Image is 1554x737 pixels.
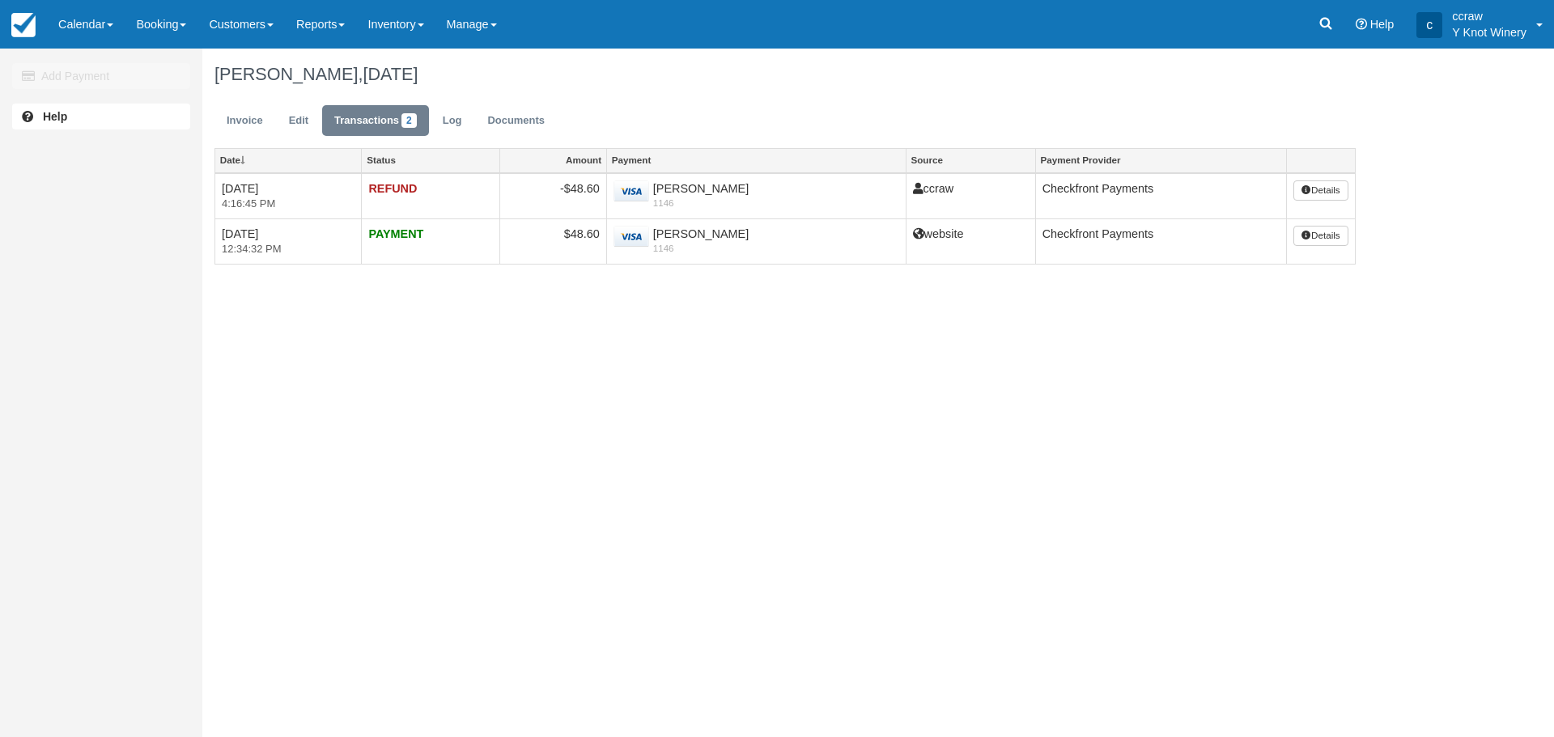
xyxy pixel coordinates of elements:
[1293,180,1348,201] button: Details
[11,13,36,37] img: checkfront-main-nav-mini-logo.png
[607,149,906,172] a: Payment
[222,242,355,257] em: 12:34:32 PM
[614,197,899,210] em: 1146
[431,105,474,137] a: Log
[368,227,423,240] strong: PAYMENT
[499,173,606,219] td: -$48.60
[614,180,649,202] img: visa.png
[1356,19,1367,30] i: Help
[1452,8,1526,24] p: ccraw
[1293,226,1348,247] button: Details
[906,149,1035,172] a: Source
[500,149,606,172] a: Amount
[214,105,275,137] a: Invoice
[1035,173,1286,219] td: Checkfront Payments
[1035,218,1286,264] td: Checkfront Payments
[606,173,906,219] td: [PERSON_NAME]
[614,242,899,255] em: 1146
[363,64,418,84] span: [DATE]
[215,173,362,219] td: [DATE]
[906,173,1035,219] td: ccraw
[368,182,417,195] strong: REFUND
[277,105,321,137] a: Edit
[1452,24,1526,40] p: Y Knot Winery
[215,218,362,264] td: [DATE]
[222,197,355,212] em: 4:16:45 PM
[214,65,1356,84] h1: [PERSON_NAME],
[614,226,649,248] img: visa.png
[475,105,557,137] a: Documents
[499,218,606,264] td: $48.60
[1370,18,1395,31] span: Help
[606,218,906,264] td: [PERSON_NAME]
[322,105,429,137] a: Transactions2
[43,110,67,123] b: Help
[362,149,499,172] a: Status
[1036,149,1286,172] a: Payment Provider
[401,113,417,128] span: 2
[12,104,190,129] a: Help
[1416,12,1442,38] div: c
[215,149,361,172] a: Date
[906,218,1035,264] td: website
